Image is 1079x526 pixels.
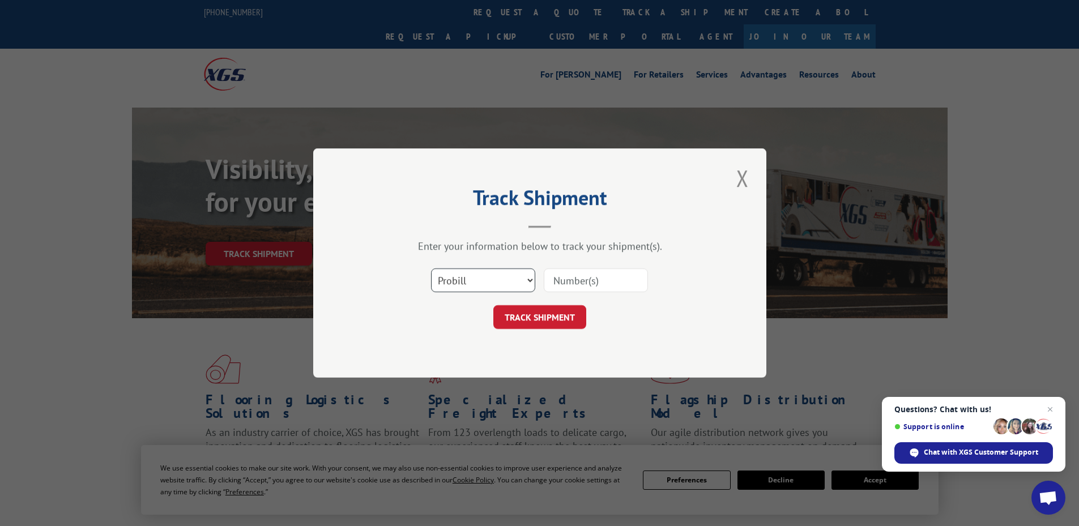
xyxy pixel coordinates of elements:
[894,422,990,431] span: Support is online
[370,190,710,211] h2: Track Shipment
[544,268,648,292] input: Number(s)
[1031,481,1065,515] a: Open chat
[924,447,1038,457] span: Chat with XGS Customer Support
[733,162,752,194] button: Close modal
[894,442,1053,464] span: Chat with XGS Customer Support
[894,405,1053,414] span: Questions? Chat with us!
[370,240,710,253] div: Enter your information below to track your shipment(s).
[493,305,586,329] button: TRACK SHIPMENT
